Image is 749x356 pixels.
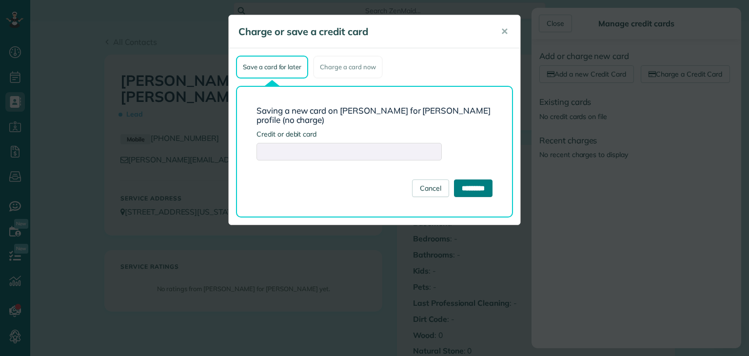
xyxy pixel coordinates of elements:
[412,179,449,197] a: Cancel
[313,56,382,79] div: Charge a card now
[256,106,493,124] h3: Saving a new card on [PERSON_NAME] for [PERSON_NAME] profile (no charge)
[238,25,487,39] h5: Charge or save a credit card
[256,129,493,139] label: Credit or debit card
[261,148,437,157] iframe: Secure card payment input frame
[501,26,508,37] span: ✕
[236,56,308,79] div: Save a card for later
